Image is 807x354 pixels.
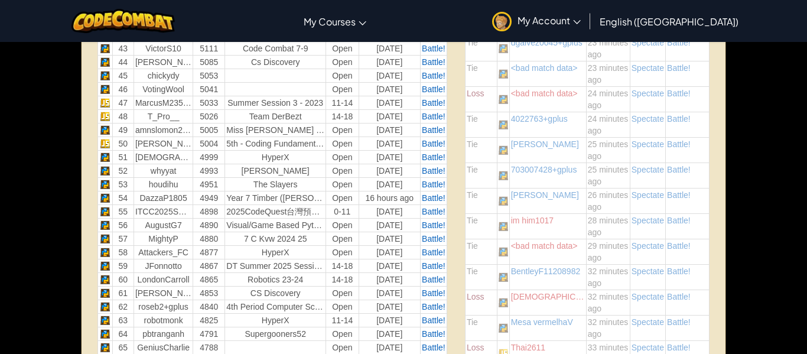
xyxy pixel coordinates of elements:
a: Battle! [422,166,445,176]
td: The Slayers [225,178,326,191]
td: im him1017 [509,213,586,239]
td: 4951 [193,178,225,191]
a: English ([GEOGRAPHIC_DATA]) [594,5,744,37]
td: [PERSON_NAME] [134,287,193,300]
span: Battle! [422,71,445,80]
td: Open [326,124,359,137]
td: Cs Discovery [225,56,326,69]
td: 4th period computer science [225,300,326,314]
td: dgalvez0045+gplus [509,35,586,61]
td: 5085 [193,56,225,69]
a: Battle! [667,89,691,98]
td: 56 [112,219,134,232]
td: [DEMOGRAPHIC_DATA] [134,151,193,164]
a: Spectate [632,38,664,47]
td: 32 minutes ago [586,290,630,315]
td: [DATE] [359,110,420,124]
a: Battle! [667,267,691,276]
span: Tie [467,114,478,124]
td: Open [326,42,359,56]
img: CodeCombat logo [71,9,175,33]
td: 52 [112,164,134,178]
td: 26 minutes ago [586,188,630,213]
td: 23 minutes ago [586,61,630,86]
td: [DATE] [359,69,420,83]
td: 63 [112,314,134,327]
a: Battle! [667,139,691,149]
span: Spectate [632,165,664,174]
td: Summer Session 3 - 2023 [225,96,326,110]
span: Tie [467,165,478,174]
td: 11-14 [326,96,359,110]
a: Battle! [422,343,445,352]
td: HyperX [225,314,326,327]
span: Spectate [632,63,664,73]
span: Battle! [422,261,445,271]
td: 49 [112,124,134,137]
td: 4993 [193,164,225,178]
span: Battle! [422,152,445,162]
a: Battle! [422,234,445,243]
span: Battle! [667,317,691,327]
a: Battle! [422,193,445,203]
a: Battle! [422,57,445,67]
a: Spectate [632,292,664,301]
span: Tie [467,216,478,225]
td: Open [326,327,359,341]
td: whyyat [134,164,193,178]
td: ITCC2025SA045 [134,205,193,219]
td: 4853 [193,287,225,300]
a: Spectate [632,190,664,200]
a: Spectate [632,267,664,276]
td: [DATE] [359,124,420,137]
td: 5111 [193,42,225,56]
a: Spectate [632,343,664,352]
td: Code combat 7-9 [225,42,326,56]
td: 4890 [193,219,225,232]
td: 4880 [193,232,225,246]
td: [DATE] [359,314,420,327]
span: Battle! [667,241,691,251]
td: Supergooners52 [225,327,326,341]
td: [DATE] [359,300,420,314]
td: 45 [112,69,134,83]
td: Robotics 23-24 [225,273,326,287]
span: Battle! [422,220,445,230]
td: 5026 [193,110,225,124]
span: Battle! [422,44,445,53]
a: Battle! [667,216,691,225]
td: Open [326,178,359,191]
td: Mesa vermelhaV [509,315,586,340]
a: Spectate [632,241,664,251]
td: Miss [PERSON_NAME] warriors [225,124,326,137]
a: Battle! [667,38,691,47]
td: 44 [112,56,134,69]
td: Attackers_FC [134,246,193,259]
a: Battle! [422,180,445,189]
td: [DATE] [359,287,420,300]
td: [PERSON_NAME] [134,56,193,69]
td: DazzaP1805 [134,191,193,205]
td: MightyP [134,232,193,246]
td: <bad match data> [509,239,586,264]
span: Battle! [667,114,691,124]
a: Battle! [422,302,445,311]
td: 23 minutes ago [586,35,630,61]
td: 51 [112,151,134,164]
span: Loss [467,292,484,301]
td: <bad match data> [509,61,586,86]
td: 32 minutes ago [586,315,630,340]
td: [PERSON_NAME] [509,188,586,213]
td: 5033 [193,96,225,110]
td: VotingWool [134,83,193,96]
span: Battle! [422,112,445,121]
td: Open [326,56,359,69]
